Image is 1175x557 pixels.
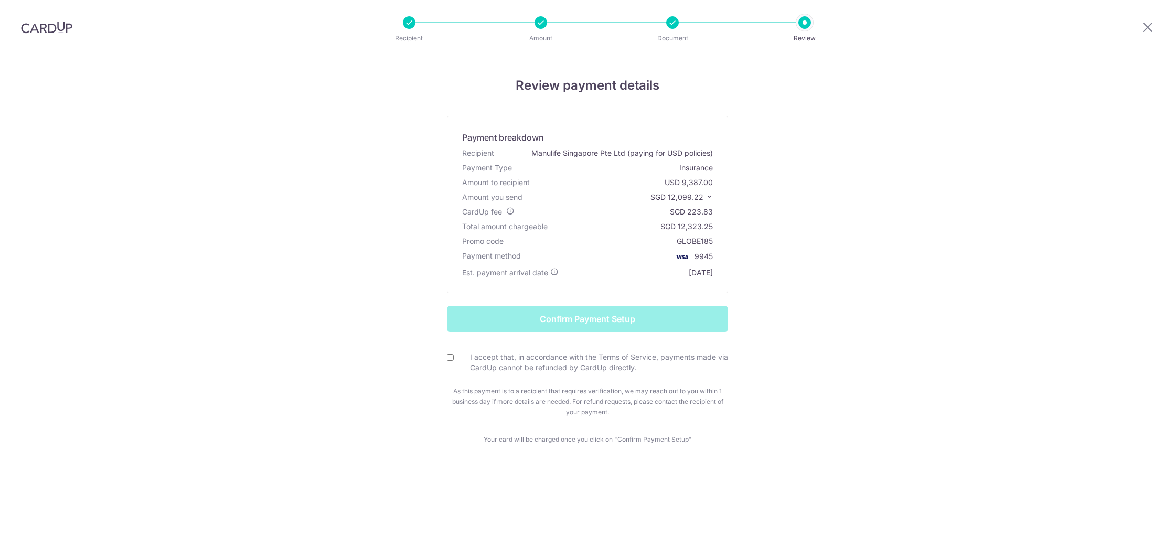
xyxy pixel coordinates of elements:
h4: Review payment details [281,76,894,95]
p: Recipient [370,33,448,44]
div: SGD 223.83 [670,207,713,217]
div: Amount you send [462,192,522,202]
div: SGD 12,323.25 [660,221,713,232]
div: Est. payment arrival date [462,267,559,278]
div: Amount to recipient [462,177,530,188]
span: CardUp fee [462,207,502,216]
div: Promo code [462,236,504,247]
p: Review [766,33,843,44]
p: As this payment is to a recipient that requires verification, we may reach out to you within 1 bu... [447,386,728,417]
div: [DATE] [689,267,713,278]
p: Your card will be charged once you click on "Confirm Payment Setup" [447,434,728,445]
p: Document [634,33,711,44]
div: Payment method [462,251,521,263]
div: GLOBE185 [677,236,713,247]
div: USD 9,387.00 [665,177,713,188]
span: translation missing: en.account_steps.new_confirm_form.xb_payment.header.payment_type [462,163,512,172]
span: Total amount chargeable [462,222,548,231]
div: Insurance [679,163,713,173]
img: CardUp [21,21,72,34]
img: <span class="translation_missing" title="translation missing: en.account_steps.new_confirm_form.b... [671,251,692,263]
label: I accept that, in accordance with the Terms of Service, payments made via CardUp cannot be refund... [460,352,728,373]
span: 9945 [695,252,713,261]
div: Recipient [462,148,494,158]
div: Payment breakdown [462,131,544,144]
div: Manulife Singapore Pte Ltd (paying for USD policies) [531,148,713,158]
span: SGD 12,099.22 [650,192,703,201]
p: Amount [502,33,580,44]
p: SGD 12,099.22 [650,192,713,202]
